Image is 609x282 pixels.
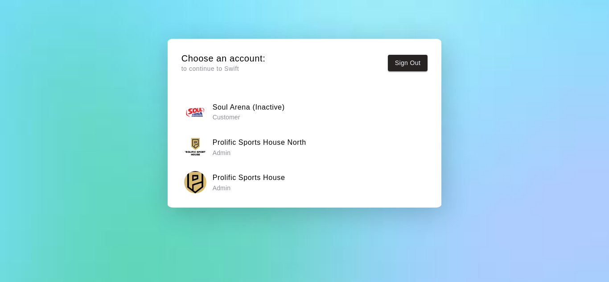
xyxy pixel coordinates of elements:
img: Prolific Sports House [184,171,206,193]
p: Admin [213,184,285,192]
img: Prolific Sports House North [184,136,206,158]
p: Customer [213,113,285,122]
button: Sign Out [388,55,428,71]
h6: Soul Arena (Inactive) [213,102,285,113]
button: Prolific Sports HouseProlific Sports House Admin [181,168,428,196]
button: Prolific Sports House NorthProlific Sports House North Admin [181,133,428,161]
p: to continue to Swift [181,64,266,74]
h6: Prolific Sports House [213,172,285,184]
h6: Prolific Sports House North [213,137,306,148]
button: Soul ArenaSoul Arena (Inactive)Customer [181,98,428,126]
img: Soul Arena [184,101,206,123]
h5: Choose an account: [181,53,266,65]
p: Admin [213,148,306,157]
